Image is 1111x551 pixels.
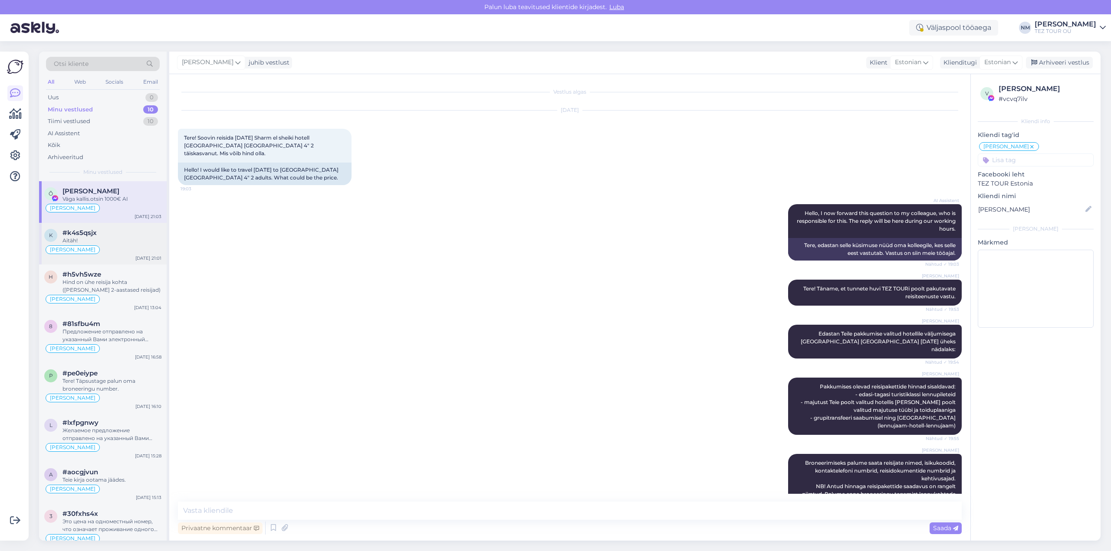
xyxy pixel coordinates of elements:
span: [PERSON_NAME] [50,486,95,492]
div: Hind on ühe reisija kohta ([PERSON_NAME] 2-aastased reisijad) [62,278,161,294]
div: Socials [104,76,125,88]
div: # vcvq7ilv [999,94,1091,104]
div: Hello! I would like to travel [DATE] to [GEOGRAPHIC_DATA] [GEOGRAPHIC_DATA] 4" 2 adults. What cou... [178,163,352,185]
span: a [49,471,53,478]
div: [DATE] [178,106,962,114]
span: Broneerimiseks palume saata reisijate nimed, isikukoodid, kontaktelefoni numbrid, reisidokumentid... [802,460,957,505]
span: #h5vh5wze [62,271,101,278]
span: k [49,232,53,238]
div: [DATE] 15:13 [136,494,161,501]
span: Pakkumises olevad reisipakettide hinnad sisaldavad: - edasi-tagasi turistiklassi lennupileteid - ... [801,383,957,429]
span: [PERSON_NAME] [50,297,95,302]
span: h [49,274,53,280]
span: #aocgjvun [62,468,98,476]
span: v [985,90,989,97]
span: p [49,372,53,379]
div: Kliendi info [978,117,1094,125]
span: 19:03 [181,186,213,192]
div: 10 [143,105,158,114]
p: Kliendi tag'id [978,130,1094,140]
div: [PERSON_NAME] [978,225,1094,233]
input: Lisa nimi [978,205,1084,214]
span: Tere! Täname, et tunnete huvi TEZ TOURi poolt pakutavate reisiteenuste vastu. [803,285,957,300]
div: Tere, edastan selle küsimuse nüüd oma kolleegile, kes selle eest vastutab. Vastus on siin meie tö... [788,238,962,261]
div: Uus [48,93,59,102]
span: [PERSON_NAME] [182,58,233,67]
div: Web [72,76,88,88]
div: Väljaspool tööaega [909,20,998,36]
div: Это цена на одноместный номер, что означает проживание одного человека ( без подселения ). [62,518,161,533]
span: [PERSON_NAME] [922,273,959,279]
span: #pe0eiype [62,369,98,377]
div: Klient [866,58,887,67]
p: Märkmed [978,238,1094,247]
span: Saada [933,524,958,532]
span: #lxfpgnwy [62,419,99,427]
div: 10 [143,117,158,126]
div: [PERSON_NAME] [999,84,1091,94]
span: [PERSON_NAME] [50,536,95,541]
span: Minu vestlused [83,168,122,176]
span: Nähtud ✓ 19:03 [925,261,959,267]
span: [PERSON_NAME] [50,346,95,351]
span: Luba [607,3,627,11]
span: AI Assistent [927,197,959,204]
span: [PERSON_NAME] [922,447,959,453]
div: [PERSON_NAME] [1035,21,1096,28]
div: Klienditugi [940,58,977,67]
div: [DATE] 16:58 [135,354,161,360]
div: Предложение отправлено на указанный Вами электронный адрес. [62,328,161,343]
span: [PERSON_NAME] [50,445,95,450]
div: [DATE] 16:10 [135,403,161,410]
div: All [46,76,56,88]
span: [PERSON_NAME] [50,395,95,401]
span: Estonian [984,58,1011,67]
p: Facebooki leht [978,170,1094,179]
div: Väga kallis.otsin 1000€ AI [62,195,161,203]
div: [DATE] 21:01 [135,255,161,261]
span: l [49,422,53,428]
div: [DATE] 15:28 [135,453,161,459]
span: 3 [49,513,53,519]
span: [PERSON_NAME] [50,205,95,211]
div: Privaatne kommentaar [178,522,263,534]
span: Estonian [895,58,921,67]
div: juhib vestlust [245,58,289,67]
span: Nähtud ✓ 19:54 [925,359,959,365]
span: #81sfbu4m [62,320,100,328]
div: Tere! Täpsustage palun oma broneeringu number. [62,377,161,393]
div: Arhiveeritud [48,153,83,162]
span: #k4s5qsjx [62,229,97,237]
span: Tere! Soovin reisida [DATE] Sharm el sheiki hotell [GEOGRAPHIC_DATA] [GEOGRAPHIC_DATA] 4" 2 täisk... [184,134,315,156]
span: Otsi kliente [54,59,89,68]
div: Kõik [48,141,60,150]
span: Nähtud ✓ 19:53 [926,306,959,313]
span: #30fxhs4x [62,510,98,518]
div: Tiimi vestlused [48,117,90,126]
span: Hello, I now forward this question to my colleague, who is responsible for this. The reply will b... [797,210,957,232]
div: Teie kirja ootama jäädes. [62,476,161,484]
input: Lisa tag [978,153,1094,166]
span: Õie Pavelson [62,187,119,195]
span: Edastan Teile pakkumise valitud hotellile väljumisega [GEOGRAPHIC_DATA] [GEOGRAPHIC_DATA] [DATE] ... [801,330,957,352]
a: [PERSON_NAME]TEZ TOUR OÜ [1035,21,1106,35]
p: TEZ TOUR Estonia [978,179,1094,188]
span: Õ [49,190,53,197]
div: [DATE] 13:04 [134,304,161,311]
img: Askly Logo [7,59,23,75]
p: Kliendi nimi [978,192,1094,201]
div: 0 [145,93,158,102]
div: Arhiveeri vestlus [1026,57,1093,68]
span: [PERSON_NAME] [983,144,1029,149]
div: [DATE] 21:03 [135,213,161,220]
div: Email [141,76,160,88]
span: [PERSON_NAME] [922,318,959,324]
div: NM [1019,22,1031,34]
span: Nähtud ✓ 19:55 [926,435,959,442]
span: [PERSON_NAME] [50,247,95,252]
div: Minu vestlused [48,105,93,114]
div: Aitäh! [62,237,161,245]
div: Vestlus algas [178,88,962,96]
span: 8 [49,323,53,329]
div: AI Assistent [48,129,80,138]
